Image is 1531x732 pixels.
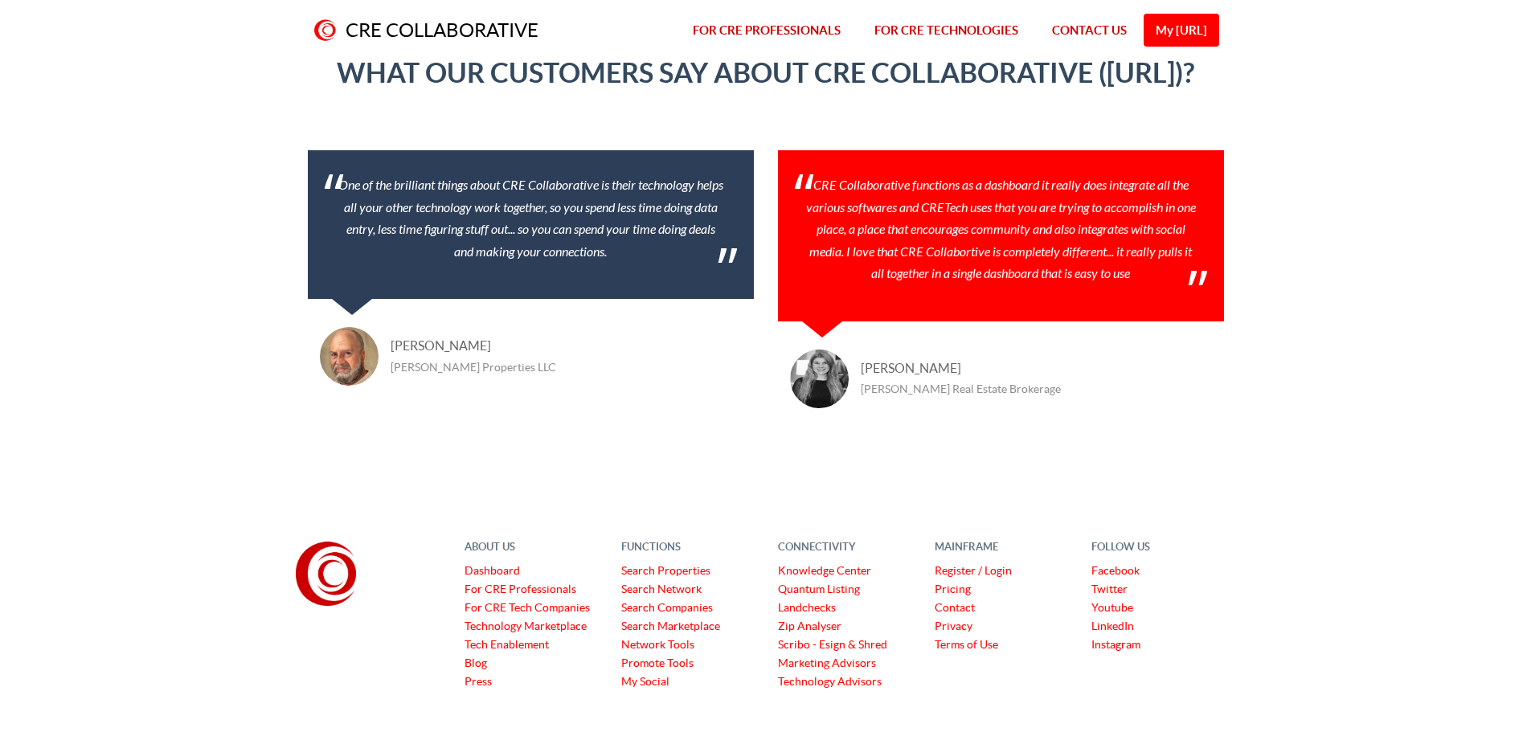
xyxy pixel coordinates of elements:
div: [PERSON_NAME] Real Estate Brokerage [849,379,1130,399]
a: Instagram [1091,638,1140,651]
h5: FOLLOW US [1091,542,1224,553]
div: [PERSON_NAME] Properties LLC [379,358,660,377]
a: Dashboard [465,564,520,577]
p: CRE Collaborative functions as a dashboard it really does integrate all the various softwares and... [806,174,1196,285]
a: Marketing Advisors [778,656,876,669]
a: Register / Login [935,564,1012,577]
h1: WHAT OUR CUSTOMERS SAY ABOUT CRE COLLABORATIVE ([URL])? [296,51,1236,95]
a: Facebook [1091,564,1140,577]
a: Technology Marketplace [465,620,587,632]
a: Privacy [935,620,972,632]
a: My Social [621,675,669,688]
a: Knowledge Center [778,564,871,577]
a: For CRE Tech Companies [465,601,590,614]
a: Quantum Listing [778,583,860,595]
a: Promote Tools [621,656,694,669]
a: For CRE Professionals [465,583,576,595]
a: Scribo - Esign & Shred [778,638,887,651]
a: Press [465,675,492,688]
h5: FUNCTIONS [621,542,754,553]
h5: MAINFRAME [935,542,1067,553]
p: One of the brilliant things about CRE Collaborative is their technology helps all your other tech... [336,174,726,263]
a: Pricing [935,583,971,595]
a: Network Tools [621,638,694,651]
a: Tech Enablement [465,638,549,651]
a: Search Network [621,583,702,595]
a: My [URL] [1144,14,1219,47]
a: Zip Analyser [778,620,841,632]
p: [PERSON_NAME] [861,358,1118,380]
p: [PERSON_NAME] [391,335,648,358]
a: Youtube [1091,601,1133,614]
a: Landchecks [778,601,836,614]
a: Terms of Use [935,638,998,651]
a: Contact [935,601,975,614]
a: Search Properties [621,564,710,577]
a: Twitter [1091,583,1128,595]
a: Search Marketplace [621,620,720,632]
a: LinkedIn [1091,620,1134,632]
h5: ABOUT US [465,542,597,553]
h5: CONNECTIVITY [778,542,911,553]
a: Technology Advisors [778,675,882,688]
a: Search Companies [621,601,713,614]
a: Blog [465,656,487,669]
